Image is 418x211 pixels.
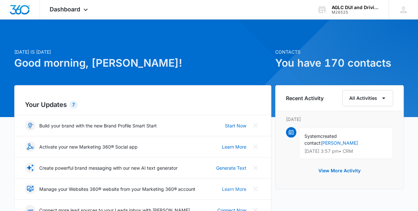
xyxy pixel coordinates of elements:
p: Build your brand with the new Brand Profile Smart Start [39,122,157,129]
a: Learn More [222,143,246,150]
button: Close [250,184,261,194]
div: 7 [69,101,78,109]
button: Close [250,163,261,173]
button: Close [250,120,261,131]
h1: You have 170 contacts [275,55,404,71]
h6: Recent Activity [286,94,324,102]
h2: Your Updates [25,100,261,110]
button: View More Activity [312,163,367,178]
p: [DATE] is [DATE] [14,48,271,55]
div: account name [332,5,379,10]
span: Dashboard [50,6,80,13]
span: System [304,133,320,139]
button: All Activities [342,90,393,106]
button: Close [250,141,261,152]
a: Generate Text [216,165,246,171]
div: account id [332,10,379,15]
span: created contact [304,133,337,146]
a: Start Now [225,122,246,129]
p: Manage your Websites 360® website from your Marketing 360® account [39,186,195,192]
h1: Good morning, [PERSON_NAME]! [14,55,271,71]
a: Learn More [222,186,246,192]
a: [PERSON_NAME] [321,140,358,146]
p: Activate your new Marketing 360® Social app [39,143,138,150]
p: [DATE] [286,116,393,123]
p: [DATE] 3:57 pm • CRM [304,149,387,153]
p: Contacts [275,48,404,55]
p: Create powerful brand messaging with our new AI text generator [39,165,178,171]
